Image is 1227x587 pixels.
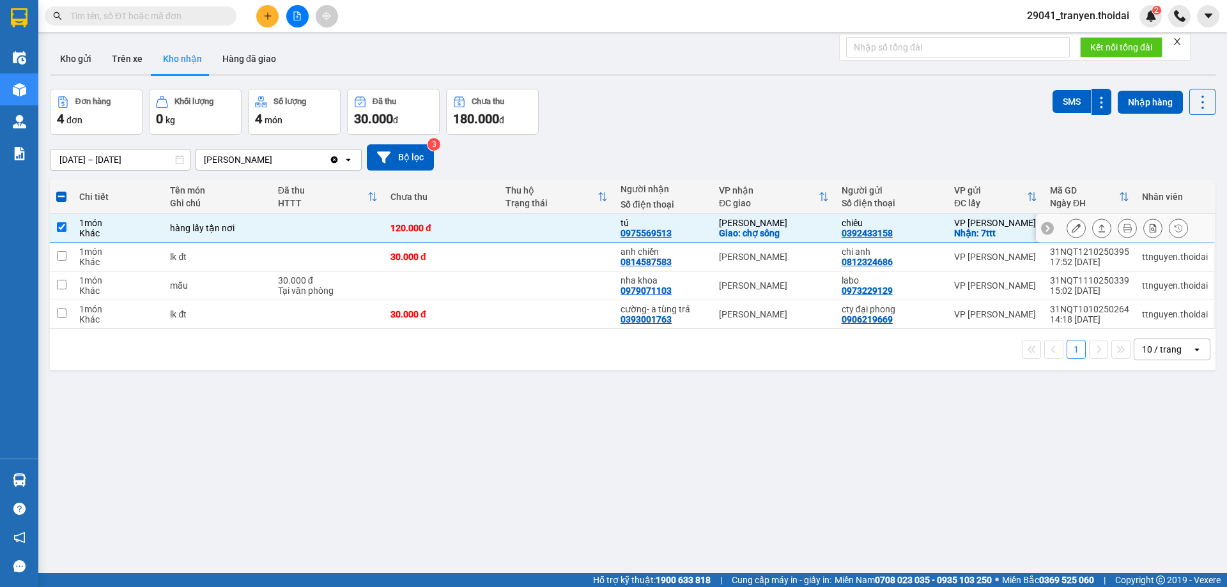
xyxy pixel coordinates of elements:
[57,111,64,126] span: 4
[499,115,504,125] span: đ
[842,185,941,195] div: Người gửi
[719,185,819,195] div: VP nhận
[174,97,213,106] div: Khối lượng
[842,218,941,228] div: chiêu
[212,43,286,74] button: Hàng đã giao
[593,573,711,587] span: Hỗ trợ kỹ thuật:
[1145,10,1157,22] img: icon-new-feature
[347,89,440,135] button: Đã thu30.000đ
[505,185,598,195] div: Thu hộ
[343,155,353,165] svg: open
[79,192,157,202] div: Chi tiết
[170,309,265,319] div: lk đt
[948,180,1044,214] th: Toggle SortBy
[846,37,1070,57] input: Nhập số tổng đài
[170,280,265,291] div: mẫu
[842,304,941,314] div: cty đại phong
[13,560,26,572] span: message
[1039,575,1094,585] strong: 0369 525 060
[621,228,672,238] div: 0975569513
[393,115,398,125] span: đ
[505,198,598,208] div: Trạng thái
[719,280,829,291] div: [PERSON_NAME]
[102,43,153,74] button: Trên xe
[995,577,999,583] span: ⚪️
[842,275,941,286] div: labo
[11,8,27,27] img: logo-vxr
[79,218,157,228] div: 1 món
[13,531,26,544] span: notification
[329,155,339,165] svg: Clear value
[842,228,893,238] div: 0392433158
[842,247,941,257] div: chi anh
[170,185,265,195] div: Tên món
[390,192,493,202] div: Chưa thu
[1092,218,1111,238] div: Giao hàng
[367,144,434,171] button: Bộ lọc
[390,309,493,319] div: 30.000 đ
[1118,91,1183,114] button: Nhập hàng
[13,147,26,160] img: solution-icon
[66,115,82,125] span: đơn
[954,218,1037,228] div: VP [PERSON_NAME]
[278,198,367,208] div: HTTT
[1067,218,1086,238] div: Sửa đơn hàng
[621,304,706,314] div: cường- a tùng trả
[713,180,835,214] th: Toggle SortBy
[75,97,111,106] div: Đơn hàng
[954,185,1027,195] div: VP gửi
[1050,286,1129,296] div: 15:02 [DATE]
[1142,192,1208,202] div: Nhân viên
[954,228,1037,238] div: Nhận: 7ttt
[53,11,62,20] span: search
[954,252,1037,262] div: VP [PERSON_NAME]
[278,275,378,286] div: 30.000 đ
[1053,90,1091,113] button: SMS
[719,252,829,262] div: [PERSON_NAME]
[842,286,893,296] div: 0973229129
[1050,247,1129,257] div: 31NQT1210250395
[170,252,265,262] div: lk đt
[621,286,672,296] div: 0979071103
[875,575,992,585] strong: 0708 023 035 - 0935 103 250
[256,5,279,27] button: plus
[621,247,706,257] div: anh chiến
[1050,275,1129,286] div: 31NQT1110250339
[204,153,272,166] div: [PERSON_NAME]
[1090,40,1152,54] span: Kết nối tổng đài
[1050,185,1119,195] div: Mã GD
[286,5,309,27] button: file-add
[621,314,672,324] div: 0393001763
[354,111,393,126] span: 30.000
[1067,340,1086,359] button: 1
[170,198,265,208] div: Ghi chú
[719,198,819,208] div: ĐC giao
[1050,257,1129,267] div: 17:52 [DATE]
[1174,10,1185,22] img: phone-icon
[255,111,262,126] span: 4
[13,503,26,515] span: question-circle
[13,51,26,65] img: warehouse-icon
[656,575,711,585] strong: 1900 633 818
[1156,576,1165,584] span: copyright
[446,89,539,135] button: Chưa thu180.000đ
[621,275,706,286] div: nha khoa
[170,223,265,233] div: hàng lấy tận nơi
[835,573,992,587] span: Miền Nam
[13,115,26,128] img: warehouse-icon
[274,97,306,106] div: Số lượng
[1050,304,1129,314] div: 31NQT1010250264
[248,89,341,135] button: Số lượng4món
[293,11,302,20] span: file-add
[278,286,378,296] div: Tại văn phòng
[1142,280,1208,291] div: ttnguyen.thoidai
[1044,180,1136,214] th: Toggle SortBy
[720,573,722,587] span: |
[274,153,275,166] input: Selected Lý Nhân.
[79,314,157,324] div: Khác
[1197,5,1219,27] button: caret-down
[719,218,829,228] div: [PERSON_NAME]
[1154,6,1159,15] span: 2
[50,89,143,135] button: Đơn hàng4đơn
[79,304,157,314] div: 1 món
